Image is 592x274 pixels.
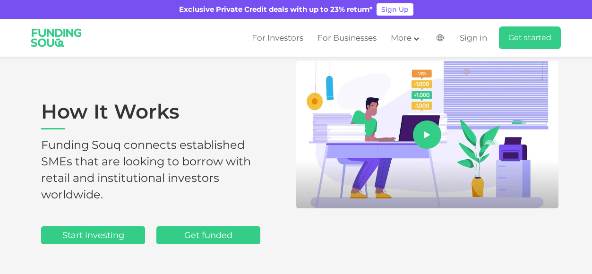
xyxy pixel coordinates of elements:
a: For Businesses [315,30,379,46]
img: SA Flag [437,34,444,41]
a: For Investors [249,30,306,46]
a: Sign in [457,30,487,46]
span: Get started [508,33,551,42]
span: Get funded [184,230,232,240]
div: Exclusive Private Credit deals with up to 23% return* [179,4,373,15]
span: More [391,33,412,43]
img: Aboutus [296,61,558,208]
h1: How It Works [41,101,277,129]
a: Get funded [156,226,260,244]
a: Start investing [41,226,145,244]
h2: Funding Souq connects established SMEs that are looking to borrow with retail and institutional i... [41,137,277,203]
img: Logo [25,21,88,55]
a: Sign Up [377,3,413,16]
span: Sign in [460,33,487,43]
span: Start investing [62,230,124,240]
